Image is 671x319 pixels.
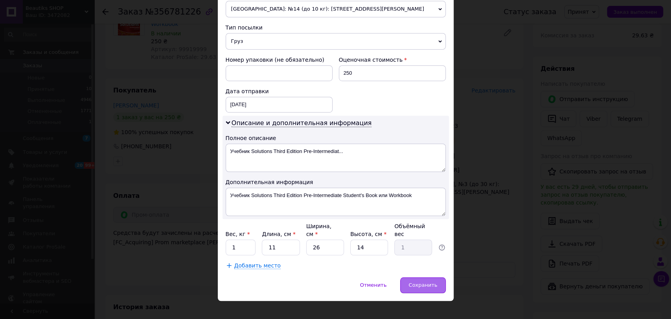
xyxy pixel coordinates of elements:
[350,231,386,237] label: Высота, см
[262,231,295,237] label: Длина, см
[226,178,446,186] div: Дополнительная информация
[408,282,437,288] span: Сохранить
[306,223,331,237] label: Ширина, см
[226,33,446,50] span: Груз
[234,262,281,269] span: Добавить место
[226,134,446,142] div: Полное описание
[226,144,446,172] textarea: Учебник Solutions Third Edition Pre-Intermediat...
[360,282,387,288] span: Отменить
[394,222,432,238] div: Объёмный вес
[226,56,333,64] div: Номер упаковки (не обязательно)
[339,56,446,64] div: Оценочная стоимость
[226,1,446,17] span: [GEOGRAPHIC_DATA]: №14 (до 10 кг): [STREET_ADDRESS][PERSON_NAME]
[226,231,250,237] label: Вес, кг
[226,188,446,216] textarea: Учебник Solutions Third Edition Pre-Intermediate Student's Book или Workbook
[232,119,372,127] span: Описание и дополнительная информация
[226,87,333,95] div: Дата отправки
[226,24,263,31] span: Тип посылки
